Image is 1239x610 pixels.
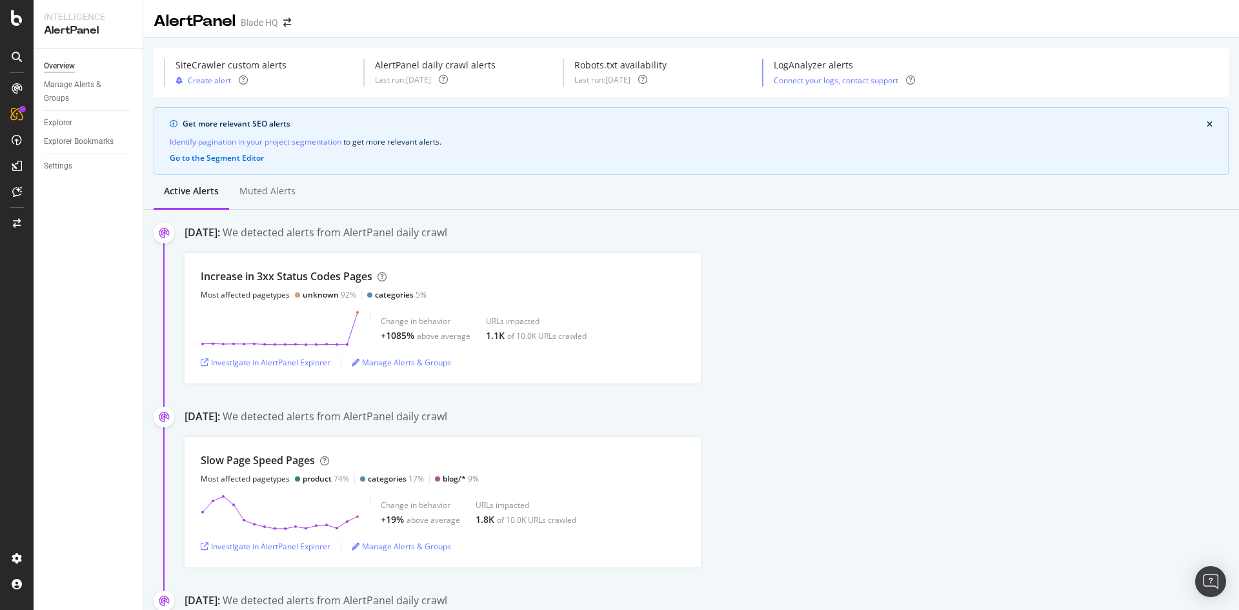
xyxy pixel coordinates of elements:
div: [DATE]: [185,409,220,424]
div: Intelligence [44,10,132,23]
button: Create alert [176,74,231,86]
button: Investigate in AlertPanel Explorer [201,352,330,372]
div: Explorer Bookmarks [44,135,114,148]
a: Explorer Bookmarks [44,135,134,148]
div: of 10.0K URLs crawled [497,514,576,525]
div: Robots.txt availability [574,59,667,72]
div: Last run: [DATE] [574,74,630,85]
div: [DATE]: [185,593,220,608]
div: Change in behavior [381,500,460,511]
button: Investigate in AlertPanel Explorer [201,536,330,556]
div: +19% [381,513,404,526]
div: 9% [443,473,479,484]
a: Manage Alerts & Groups [352,357,451,368]
div: categories [375,289,414,300]
div: SiteCrawler custom alerts [176,59,287,72]
div: arrow-right-arrow-left [283,18,291,27]
button: Connect your logs, contact support [774,74,898,86]
div: unknown [303,289,339,300]
div: Active alerts [164,185,219,198]
div: Change in behavior [381,316,470,327]
div: 1.8K [476,513,494,526]
div: Blade HQ [241,16,278,29]
button: Manage Alerts & Groups [352,352,451,372]
div: Get more relevant SEO alerts [183,118,1207,130]
div: Muted alerts [239,185,296,198]
a: Overview [44,59,134,73]
div: Last run: [DATE] [375,74,431,85]
div: categories [368,473,407,484]
button: close banner [1204,117,1216,132]
button: Go to the Segment Editor [170,154,264,163]
div: URLs impacted [486,316,587,327]
div: Open Intercom Messenger [1195,566,1226,597]
div: Slow Page Speed Pages [201,453,315,468]
a: Explorer [44,116,134,130]
div: 92% [303,289,356,300]
div: We detected alerts from AlertPanel daily crawl [223,225,447,240]
div: above average [407,514,460,525]
div: URLs impacted [476,500,576,511]
div: [DATE]: [185,225,220,240]
div: to get more relevant alerts . [170,135,1213,148]
div: Most affected pagetypes [201,289,290,300]
a: Investigate in AlertPanel Explorer [201,541,330,552]
div: Overview [44,59,75,73]
div: 5% [375,289,427,300]
a: Settings [44,159,134,173]
div: of 10.0K URLs crawled [507,330,587,341]
a: Investigate in AlertPanel Explorer [201,357,330,368]
div: AlertPanel [44,23,132,38]
a: Manage Alerts & Groups [352,541,451,552]
div: Explorer [44,116,72,130]
a: Identify pagination in your project segmentation [170,135,341,148]
div: blog/* [443,473,466,484]
div: product [303,473,332,484]
div: We detected alerts from AlertPanel daily crawl [223,593,447,608]
div: AlertPanel daily crawl alerts [375,59,496,72]
div: 74% [303,473,349,484]
div: Create alert [188,75,231,86]
div: We detected alerts from AlertPanel daily crawl [223,409,447,424]
div: Settings [44,159,72,173]
div: LogAnalyzer alerts [774,59,915,72]
div: AlertPanel [154,10,236,32]
div: 17% [368,473,424,484]
a: Connect your logs, contact support [774,75,898,86]
div: above average [417,330,470,341]
div: info banner [154,107,1229,175]
a: Manage Alerts & Groups [44,78,134,105]
div: Manage Alerts & Groups [44,78,121,105]
div: +1085% [381,329,414,342]
div: Most affected pagetypes [201,473,290,484]
button: Manage Alerts & Groups [352,536,451,556]
div: Increase in 3xx Status Codes Pages [201,269,372,284]
div: 1.1K [486,329,505,342]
